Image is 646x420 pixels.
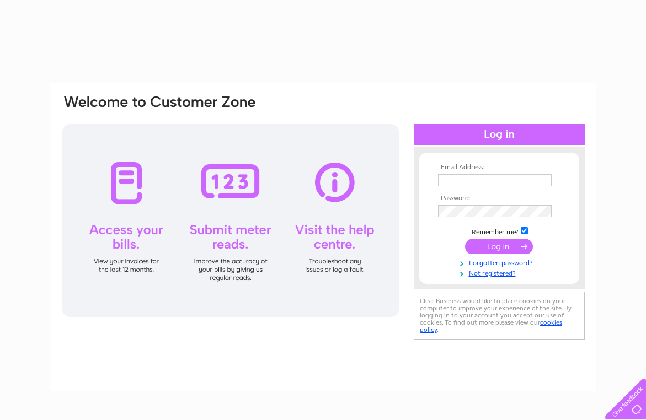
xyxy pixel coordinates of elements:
a: Not registered? [438,267,563,278]
th: Email Address: [435,164,563,171]
input: Submit [465,239,533,254]
a: cookies policy [420,319,562,333]
a: Forgotten password? [438,257,563,267]
th: Password: [435,195,563,202]
div: Clear Business would like to place cookies on your computer to improve your experience of the sit... [414,292,585,340]
td: Remember me? [435,225,563,236]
